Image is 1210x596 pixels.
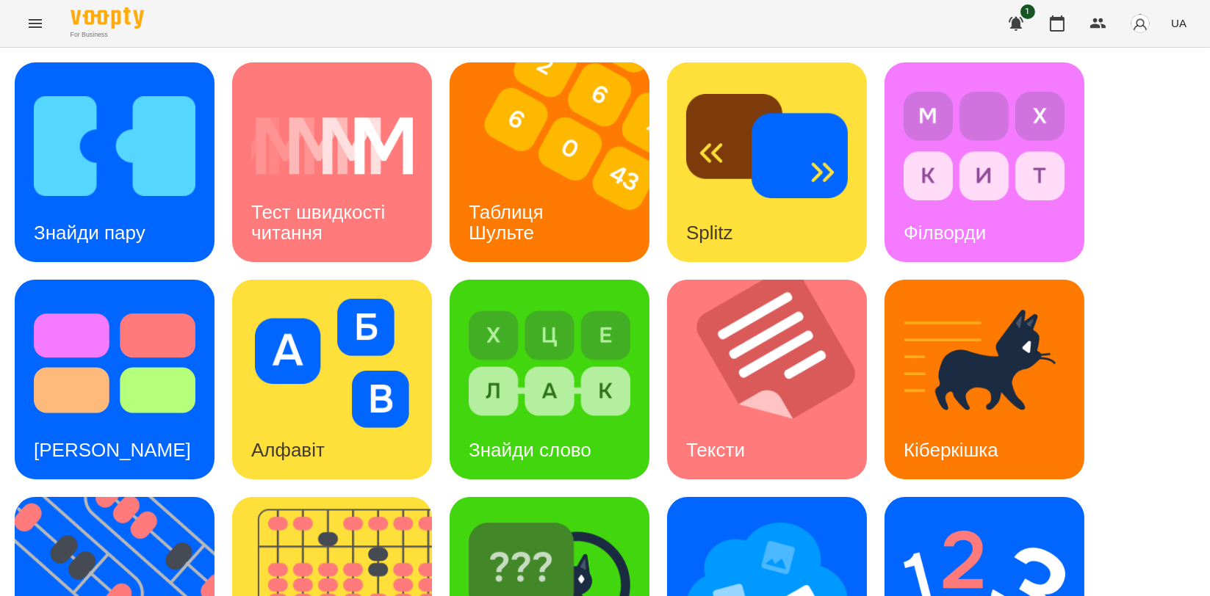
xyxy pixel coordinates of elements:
h3: Splitz [686,222,733,244]
h3: Знайди слово [469,439,591,461]
img: Тест швидкості читання [251,81,413,211]
img: Тест Струпа [34,299,195,428]
h3: Алфавіт [251,439,325,461]
h3: Тест швидкості читання [251,201,390,243]
img: Алфавіт [251,299,413,428]
a: ФілвордиФілворди [885,62,1084,262]
a: Знайди паруЗнайди пару [15,62,215,262]
span: 1 [1020,4,1035,19]
h3: Тексти [686,439,745,461]
button: UA [1165,10,1192,37]
img: Таблиця Шульте [450,62,668,262]
span: UA [1171,15,1186,31]
img: Тексти [667,280,885,479]
h3: Таблиця Шульте [469,201,549,243]
a: КіберкішкаКіберкішка [885,280,1084,479]
a: SplitzSplitz [667,62,867,262]
h3: Кіберкішка [904,439,998,461]
img: avatar_s.png [1130,13,1150,34]
span: For Business [71,30,144,40]
img: Кіберкішка [904,299,1065,428]
button: Menu [18,6,53,41]
a: Тест Струпа[PERSON_NAME] [15,280,215,479]
img: Філворди [904,81,1065,211]
a: ТекстиТексти [667,280,867,479]
img: Splitz [686,81,848,211]
img: Знайди пару [34,81,195,211]
a: Таблиця ШультеТаблиця Шульте [450,62,649,262]
a: АлфавітАлфавіт [232,280,432,479]
h3: Знайди пару [34,222,145,244]
img: Знайди слово [469,299,630,428]
img: Voopty Logo [71,7,144,29]
a: Знайди словоЗнайди слово [450,280,649,479]
a: Тест швидкості читанняТест швидкості читання [232,62,432,262]
h3: Філворди [904,222,986,244]
h3: [PERSON_NAME] [34,439,191,461]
